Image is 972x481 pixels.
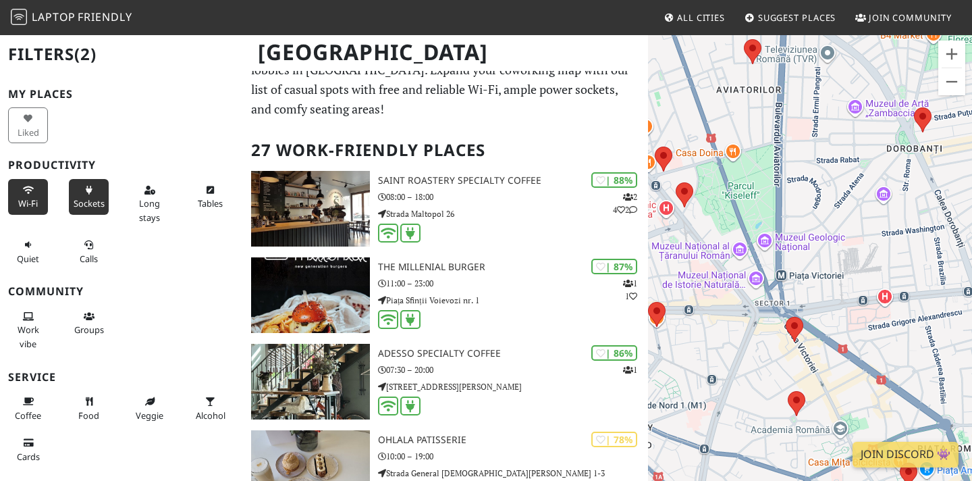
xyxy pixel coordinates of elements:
[8,285,235,298] h3: Community
[658,5,730,30] a: All Cities
[378,380,648,393] p: [STREET_ADDRESS][PERSON_NAME]
[378,175,648,186] h3: Saint Roastery Specialty Coffee
[74,324,104,336] span: Group tables
[739,5,842,30] a: Suggest Places
[677,11,725,24] span: All Cities
[139,197,160,223] span: Long stays
[196,409,225,422] span: Alcohol
[243,344,648,420] a: ADESSO Specialty Coffee | 86% 1 ADESSO Specialty Coffee 07:30 – 20:00 [STREET_ADDRESS][PERSON_NAME]
[251,257,370,333] img: The Millenial Burger
[378,207,648,220] p: Strada Maltopol 26
[378,467,648,480] p: Strada General [DEMOGRAPHIC_DATA][PERSON_NAME] 1-3
[74,43,97,65] span: (2)
[190,179,230,215] button: Tables
[130,179,169,228] button: Long stays
[591,172,637,188] div: | 88%
[938,41,965,68] button: Zoom in
[758,11,836,24] span: Suggest Places
[78,409,99,422] span: Food
[378,363,648,376] p: 07:30 – 20:00
[251,344,370,420] img: ADESSO Specialty Coffee
[8,305,48,355] button: Work vibe
[243,257,648,333] a: The Millenial Burger | 87% 11 The Millenial Burger 11:00 – 23:00 Piața Sfinții Voievozi nr. 1
[69,390,109,426] button: Food
[15,409,41,422] span: Coffee
[378,294,648,307] p: Piața Sfinții Voievozi nr. 1
[850,5,957,30] a: Join Community
[378,277,648,290] p: 11:00 – 23:00
[8,234,48,270] button: Quiet
[243,171,648,247] a: Saint Roastery Specialty Coffee | 88% 242 Saint Roastery Specialty Coffee 08:00 – 18:00 Strada Ma...
[251,171,370,247] img: Saint Roastery Specialty Coffee
[11,6,132,30] a: LaptopFriendly LaptopFriendly
[80,253,98,265] span: Video/audio calls
[869,11,952,24] span: Join Community
[378,261,648,273] h3: The Millenial Burger
[251,130,640,171] h2: 27 Work-Friendly Places
[11,9,27,25] img: LaptopFriendly
[17,451,40,463] span: Credit cards
[8,432,48,467] button: Cards
[8,159,235,172] h3: Productivity
[378,191,648,203] p: 08:00 – 18:00
[623,363,637,376] p: 1
[8,179,48,215] button: Wi-Fi
[17,253,39,265] span: Quiet
[69,179,109,215] button: Sockets
[32,9,76,24] span: Laptop
[8,390,48,426] button: Coffee
[8,34,235,75] h2: Filters
[8,88,235,101] h3: My Places
[591,259,637,274] div: | 87%
[591,432,637,447] div: | 78%
[69,234,109,270] button: Calls
[378,450,648,463] p: 10:00 – 19:00
[74,197,105,209] span: Power sockets
[247,34,645,71] h1: [GEOGRAPHIC_DATA]
[378,434,648,446] h3: OhLala Patisserie
[613,191,637,216] p: 2 4 2
[78,9,132,24] span: Friendly
[190,390,230,426] button: Alcohol
[8,371,235,384] h3: Service
[69,305,109,341] button: Groups
[18,197,38,209] span: Stable Wi-Fi
[136,409,163,422] span: Veggie
[591,345,637,361] div: | 86%
[18,324,39,349] span: People working
[623,277,637,303] p: 1 1
[938,68,965,95] button: Zoom out
[198,197,223,209] span: Work-friendly tables
[130,390,169,426] button: Veggie
[378,348,648,359] h3: ADESSO Specialty Coffee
